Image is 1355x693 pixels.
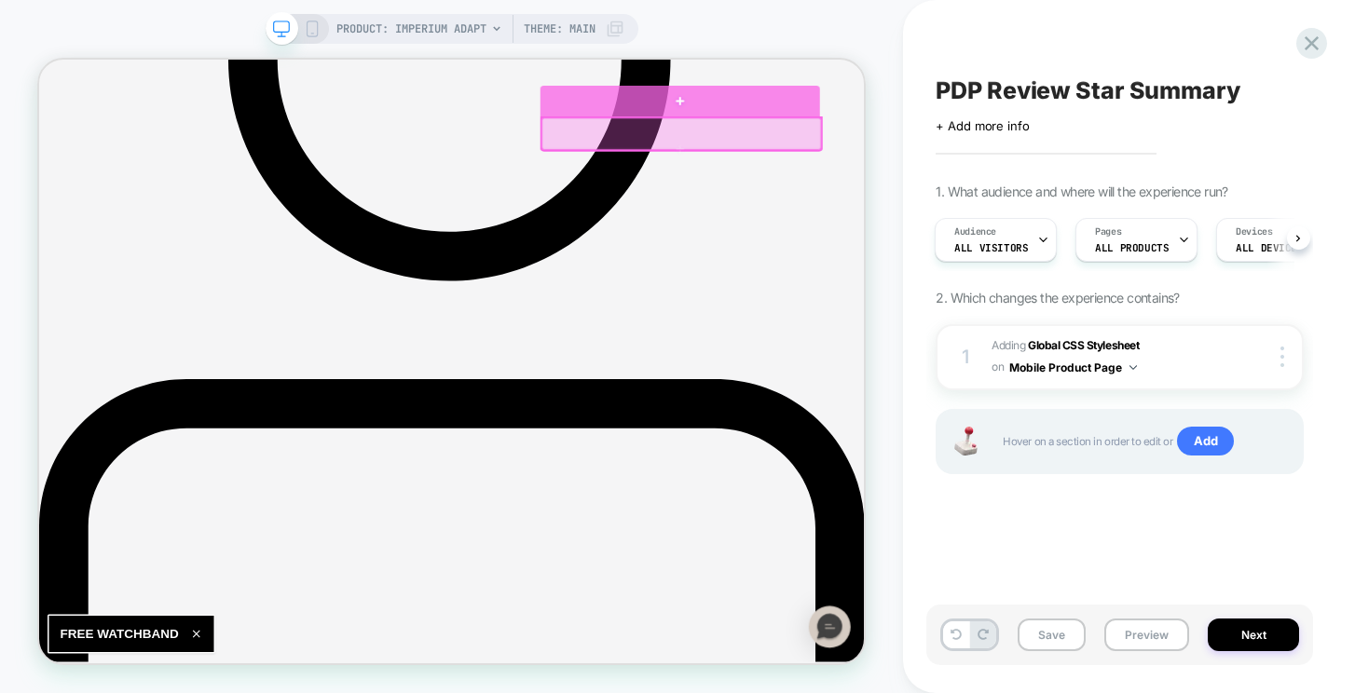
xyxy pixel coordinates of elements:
[947,427,984,455] img: Joystick
[1003,427,1283,456] span: Hover on a section in order to edit or
[992,357,1004,377] span: on
[1018,618,1086,651] button: Save
[1104,618,1189,651] button: Preview
[956,340,975,374] div: 1
[936,183,1227,199] span: 1. What audience and where will the experience run?
[1009,356,1137,379] button: Mobile Product Page
[524,14,595,44] span: Theme: MAIN
[1177,427,1234,456] span: Add
[1280,346,1284,367] img: close
[992,335,1215,379] span: Adding
[1129,365,1137,370] img: down arrow
[936,76,1239,104] span: PDP Review Star Summary
[1095,241,1169,254] span: ALL PRODUCTS
[954,225,996,238] span: Audience
[954,241,1028,254] span: All Visitors
[1236,225,1272,238] span: Devices
[1095,225,1121,238] span: Pages
[936,290,1179,306] span: 2. Which changes the experience contains?
[936,118,1029,133] span: + Add more info
[1236,241,1303,254] span: ALL DEVICES
[1028,338,1139,352] b: Global CSS Stylesheet
[1208,618,1299,651] button: Next
[336,14,486,44] span: PRODUCT: Imperium Adapt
